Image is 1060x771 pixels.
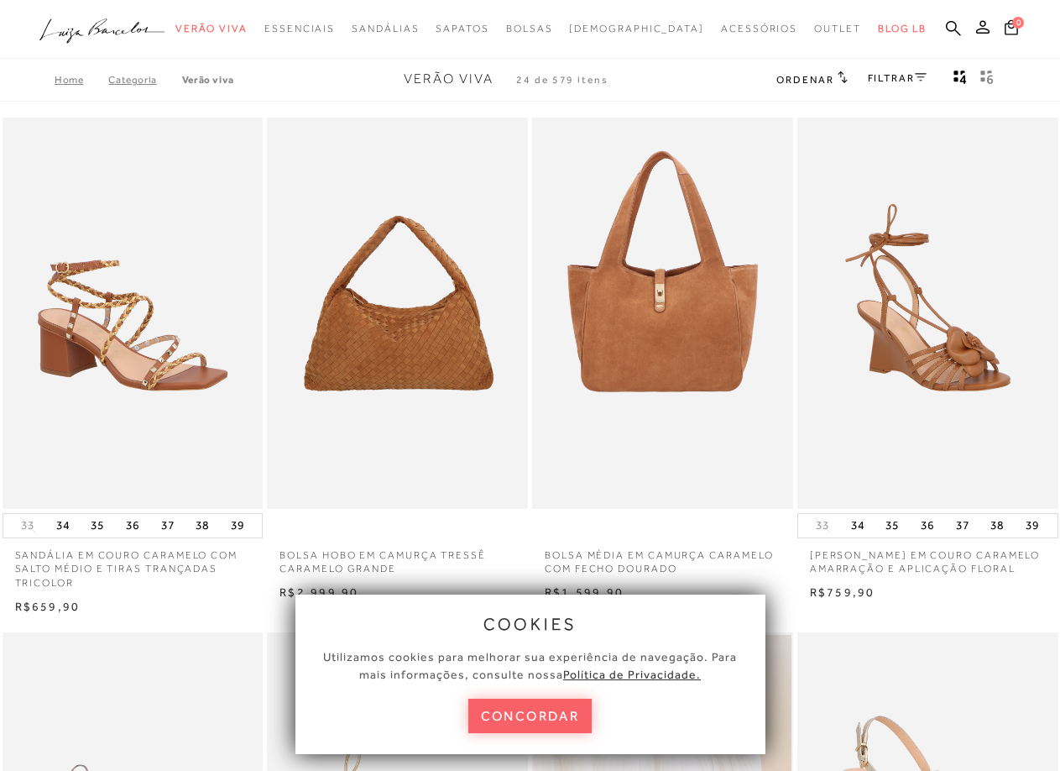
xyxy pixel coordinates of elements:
[352,13,419,45] a: noSubCategoriesText
[516,74,608,86] span: 24 de 579 itens
[264,13,335,45] a: noSubCategoriesText
[1012,17,1024,29] span: 0
[985,514,1009,538] button: 38
[532,538,793,577] a: BOLSA MÉDIA EM CAMURÇA CARAMELO COM FECHO DOURADO
[264,23,335,34] span: Essenciais
[880,514,904,538] button: 35
[3,538,264,590] a: SANDÁLIA EM COURO CARAMELO COM SALTO MÉDIO E TIRAS TRANÇADAS TRICOLOR
[4,120,262,506] img: SANDÁLIA EM COURO CARAMELO COM SALTO MÉDIO E TIRAS TRANÇADAS TRICOLOR
[483,615,577,633] span: cookies
[951,514,974,538] button: 37
[916,514,939,538] button: 36
[534,120,791,506] a: BOLSA MÉDIA EM CAMURÇA CARAMELO COM FECHO DOURADO BOLSA MÉDIA EM CAMURÇA CARAMELO COM FECHO DOURADO
[352,23,419,34] span: Sandálias
[16,517,39,533] button: 33
[191,514,214,538] button: 38
[404,71,493,87] span: Verão Viva
[814,13,861,45] a: noSubCategoriesText
[175,23,248,34] span: Verão Viva
[323,650,737,681] span: Utilizamos cookies para melhorar sua experiência de navegação. Para mais informações, consulte nossa
[15,600,81,613] span: R$659,90
[878,23,927,34] span: BLOG LB
[108,74,181,86] a: Categoria
[799,120,1057,506] img: SANDÁLIA ANABELA EM COURO CARAMELO AMARRAÇÃO E APLICAÇÃO FLORAL
[569,23,704,34] span: [DEMOGRAPHIC_DATA]
[814,23,861,34] span: Outlet
[534,120,791,506] img: BOLSA MÉDIA EM CAMURÇA CARAMELO COM FECHO DOURADO
[1021,514,1044,538] button: 39
[1000,18,1023,41] button: 0
[436,23,488,34] span: Sapatos
[55,74,108,86] a: Home
[4,120,262,506] a: SANDÁLIA EM COURO CARAMELO COM SALTO MÉDIO E TIRAS TRANÇADAS TRICOLOR SANDÁLIA EM COURO CARAMELO ...
[269,120,526,506] img: BOLSA HOBO EM CAMURÇA TRESSÊ CARAMELO GRANDE
[436,13,488,45] a: noSubCategoriesText
[878,13,927,45] a: BLOG LB
[267,538,528,577] a: BOLSA HOBO EM CAMURÇA TRESSÊ CARAMELO GRANDE
[51,514,75,538] button: 34
[721,23,797,34] span: Acessórios
[810,585,875,599] span: R$759,90
[797,538,1058,577] a: [PERSON_NAME] EM COURO CARAMELO AMARRAÇÃO E APLICAÇÃO FLORAL
[506,13,553,45] a: noSubCategoriesText
[563,668,701,681] a: Política de Privacidade.
[269,120,526,506] a: BOLSA HOBO EM CAMURÇA TRESSÊ CARAMELO GRANDE BOLSA HOBO EM CAMURÇA TRESSÊ CARAMELO GRANDE
[156,514,180,538] button: 37
[811,517,834,533] button: 33
[799,120,1057,506] a: SANDÁLIA ANABELA EM COURO CARAMELO AMARRAÇÃO E APLICAÇÃO FLORAL SANDÁLIA ANABELA EM COURO CARAMEL...
[175,13,248,45] a: noSubCategoriesText
[721,13,797,45] a: noSubCategoriesText
[975,69,999,91] button: gridText6Desc
[86,514,109,538] button: 35
[948,69,972,91] button: Mostrar 4 produtos por linha
[121,514,144,538] button: 36
[468,699,593,733] button: concordar
[506,23,553,34] span: Bolsas
[226,514,249,538] button: 39
[846,514,869,538] button: 34
[776,74,833,86] span: Ordenar
[569,13,704,45] a: noSubCategoriesText
[868,72,927,84] a: FILTRAR
[182,74,234,86] a: Verão Viva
